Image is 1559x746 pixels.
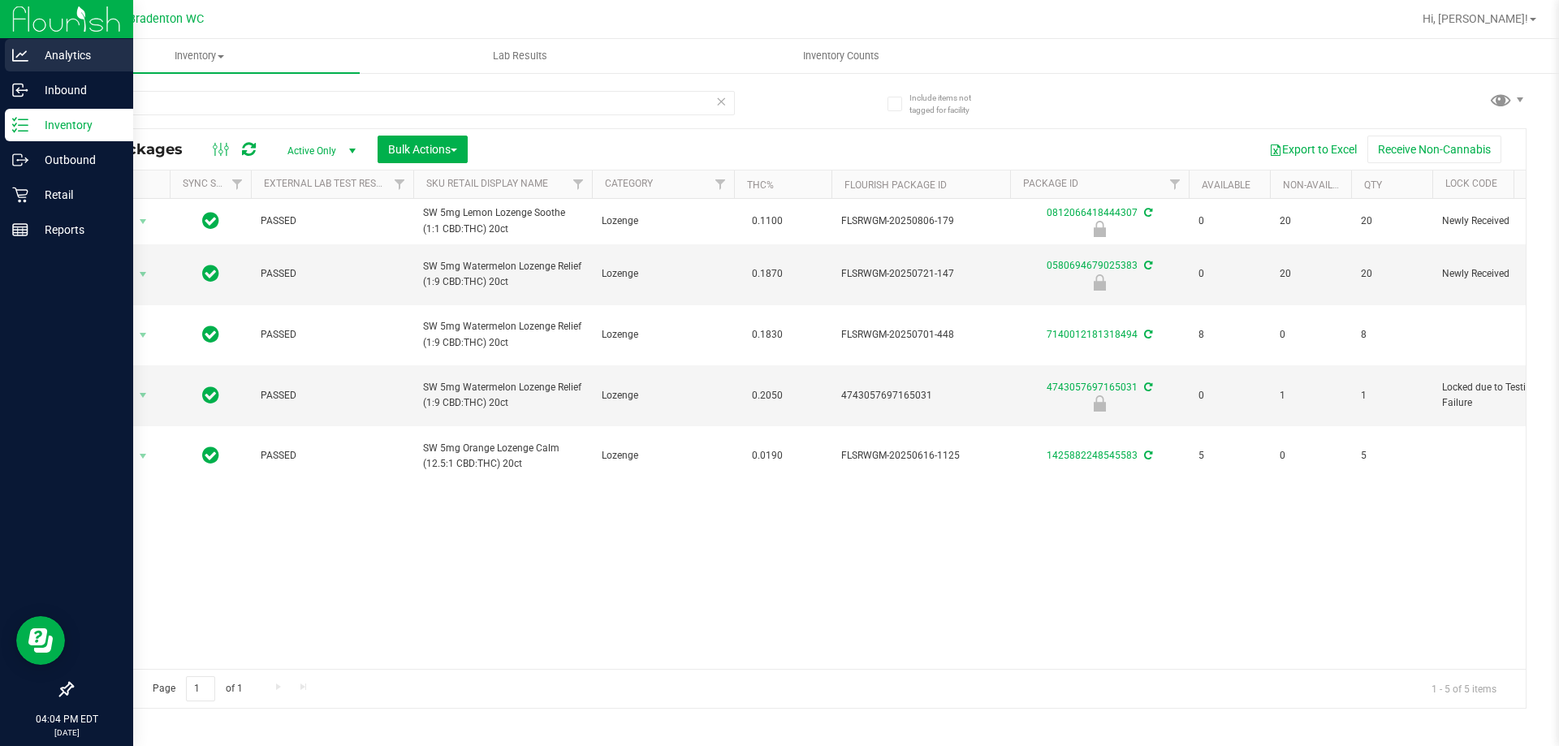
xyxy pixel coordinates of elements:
[1361,448,1423,464] span: 5
[707,170,734,198] a: Filter
[261,266,404,282] span: PASSED
[39,39,360,73] a: Inventory
[1442,380,1544,411] span: Locked due to Testing Failure
[1198,327,1260,343] span: 8
[71,91,735,115] input: Search Package ID, Item Name, SKU, Lot or Part Number...
[133,210,153,233] span: select
[1198,213,1260,229] span: 0
[12,82,28,98] inline-svg: Inbound
[1142,450,1152,461] span: Sync from Compliance System
[909,92,991,116] span: Include items not tagged for facility
[261,388,404,403] span: PASSED
[1280,448,1341,464] span: 0
[841,327,1000,343] span: FLSRWGM-20250701-448
[12,222,28,238] inline-svg: Reports
[1361,266,1423,282] span: 20
[1202,179,1250,191] a: Available
[715,91,727,112] span: Clear
[1198,448,1260,464] span: 5
[261,448,404,464] span: PASSED
[1361,213,1423,229] span: 20
[183,178,245,189] a: Sync Status
[1259,136,1367,163] button: Export to Excel
[1142,382,1152,393] span: Sync from Compliance System
[128,12,204,26] span: Bradenton WC
[1419,676,1509,701] span: 1 - 5 of 5 items
[261,327,404,343] span: PASSED
[224,170,251,198] a: Filter
[12,117,28,133] inline-svg: Inventory
[423,205,582,236] span: SW 5mg Lemon Lozenge Soothe (1:1 CBD:THC) 20ct
[1280,213,1341,229] span: 20
[28,185,126,205] p: Retail
[202,209,219,232] span: In Sync
[1047,329,1138,340] a: 7140012181318494
[841,448,1000,464] span: FLSRWGM-20250616-1125
[16,616,65,665] iframe: Resource center
[602,213,724,229] span: Lozenge
[1047,260,1138,271] a: 0580694679025383
[12,47,28,63] inline-svg: Analytics
[133,384,153,407] span: select
[605,178,653,189] a: Category
[1423,12,1528,25] span: Hi, [PERSON_NAME]!
[28,150,126,170] p: Outbound
[133,263,153,286] span: select
[202,444,219,467] span: In Sync
[602,266,724,282] span: Lozenge
[1047,450,1138,461] a: 1425882248545583
[28,220,126,239] p: Reports
[202,384,219,407] span: In Sync
[1008,274,1191,291] div: Newly Received
[39,49,360,63] span: Inventory
[202,323,219,346] span: In Sync
[423,380,582,411] span: SW 5mg Watermelon Lozenge Relief (1:9 CBD:THC) 20ct
[744,262,791,286] span: 0.1870
[1442,213,1544,229] span: Newly Received
[602,448,724,464] span: Lozenge
[202,262,219,285] span: In Sync
[133,445,153,468] span: select
[12,152,28,168] inline-svg: Outbound
[1280,327,1341,343] span: 0
[426,178,548,189] a: Sku Retail Display Name
[186,676,215,701] input: 1
[1142,329,1152,340] span: Sync from Compliance System
[1364,179,1382,191] a: Qty
[841,388,1000,403] span: 4743057697165031
[747,179,774,191] a: THC%
[565,170,592,198] a: Filter
[7,727,126,739] p: [DATE]
[388,143,457,156] span: Bulk Actions
[602,388,724,403] span: Lozenge
[1445,178,1497,189] a: Lock Code
[28,45,126,65] p: Analytics
[744,323,791,347] span: 0.1830
[423,319,582,350] span: SW 5mg Watermelon Lozenge Relief (1:9 CBD:THC) 20ct
[841,213,1000,229] span: FLSRWGM-20250806-179
[1047,207,1138,218] a: 0812066418444307
[1142,260,1152,271] span: Sync from Compliance System
[12,187,28,203] inline-svg: Retail
[133,324,153,347] span: select
[139,676,256,701] span: Page of 1
[744,209,791,233] span: 0.1100
[744,384,791,407] span: 0.2050
[387,170,413,198] a: Filter
[378,136,468,163] button: Bulk Actions
[1280,266,1341,282] span: 20
[1442,266,1544,282] span: Newly Received
[781,49,901,63] span: Inventory Counts
[261,213,404,229] span: PASSED
[841,266,1000,282] span: FLSRWGM-20250721-147
[1008,221,1191,237] div: Newly Received
[1047,382,1138,393] a: 4743057697165031
[744,444,791,468] span: 0.0190
[680,39,1001,73] a: Inventory Counts
[1280,388,1341,403] span: 1
[1361,388,1423,403] span: 1
[1023,178,1078,189] a: Package ID
[602,327,724,343] span: Lozenge
[1361,327,1423,343] span: 8
[423,259,582,290] span: SW 5mg Watermelon Lozenge Relief (1:9 CBD:THC) 20ct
